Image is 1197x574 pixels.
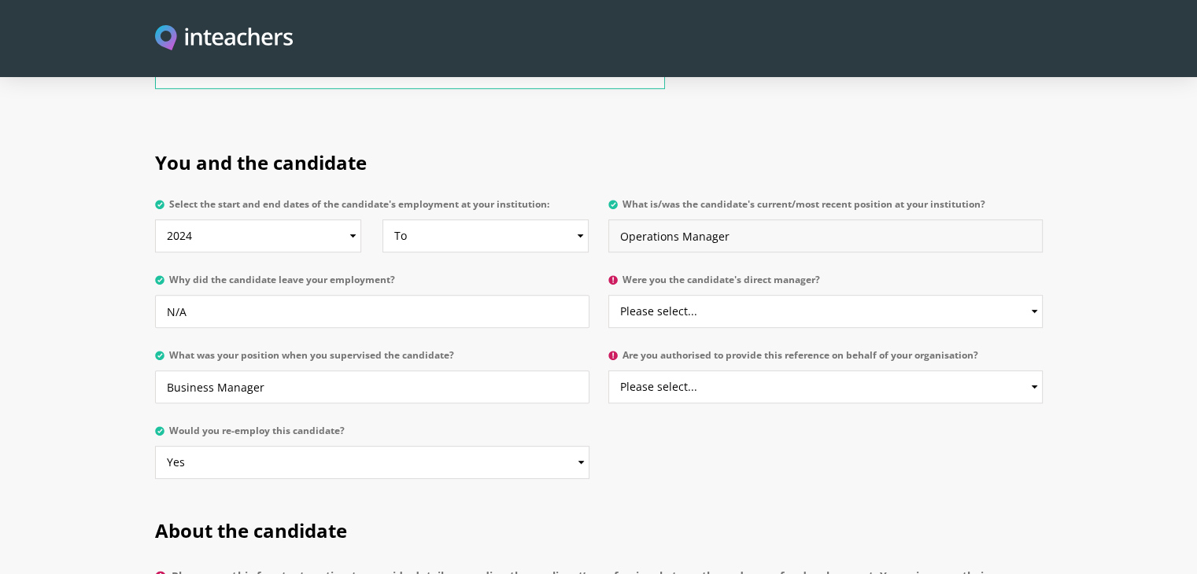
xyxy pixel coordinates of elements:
label: What was your position when you supervised the candidate? [155,350,589,370]
span: About the candidate [155,517,347,543]
label: Were you the candidate's direct manager? [608,274,1043,295]
span: You and the candidate [155,149,367,175]
label: Why did the candidate leave your employment? [155,274,589,295]
label: What is/was the candidate's current/most recent position at your institution? [608,199,1043,219]
label: Would you re-employ this candidate? [155,425,589,446]
img: Inteachers [155,25,294,53]
a: Visit this site's homepage [155,25,294,53]
label: Are you authorised to provide this reference on behalf of your organisation? [608,350,1043,370]
label: Select the start and end dates of the candidate's employment at your institution: [155,199,589,219]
